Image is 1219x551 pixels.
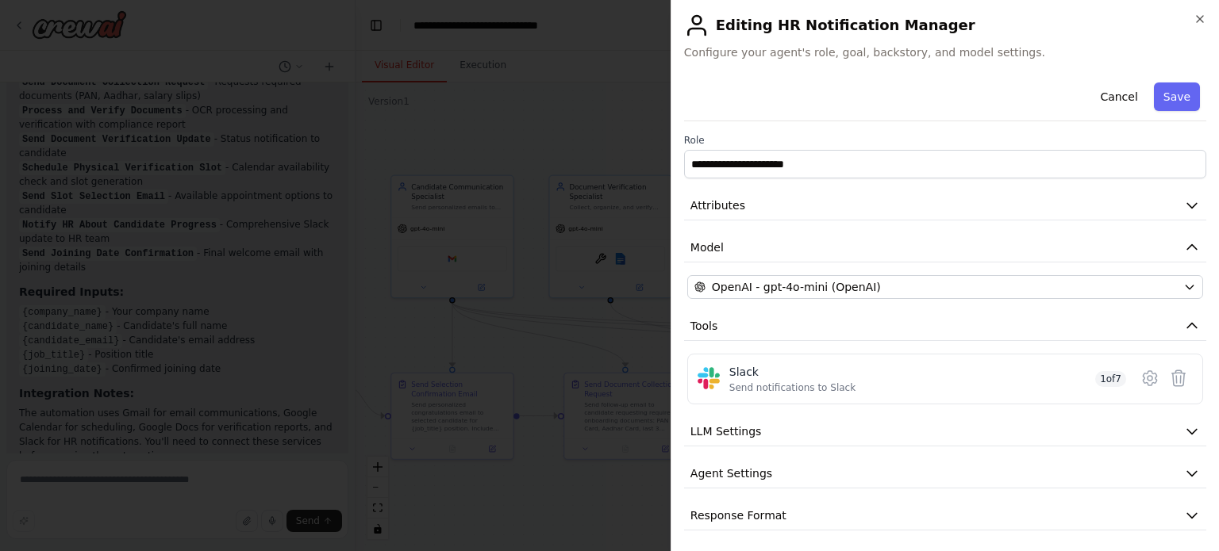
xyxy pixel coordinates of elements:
[684,501,1206,530] button: Response Format
[690,318,718,334] span: Tools
[1154,82,1200,111] button: Save
[684,459,1206,488] button: Agent Settings
[684,13,1206,38] h2: Editing HR Notification Manager
[729,381,856,394] div: Send notifications to Slack
[684,233,1206,262] button: Model
[1090,82,1147,111] button: Cancel
[729,364,856,380] div: Slack
[690,507,786,523] span: Response Format
[690,197,745,213] span: Attributes
[690,423,762,439] span: LLM Settings
[1095,371,1126,387] span: 1 of 7
[684,44,1206,60] span: Configure your agent's role, goal, backstory, and model settings.
[1164,364,1193,392] button: Delete tool
[690,239,724,255] span: Model
[712,279,881,295] span: OpenAI - gpt-4o-mini (OpenAI)
[684,134,1206,147] label: Role
[684,191,1206,220] button: Attributes
[1136,364,1164,392] button: Configure tool
[684,417,1206,446] button: LLM Settings
[684,312,1206,341] button: Tools
[690,465,772,481] span: Agent Settings
[687,275,1203,299] button: OpenAI - gpt-4o-mini (OpenAI)
[698,367,720,389] img: Slack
